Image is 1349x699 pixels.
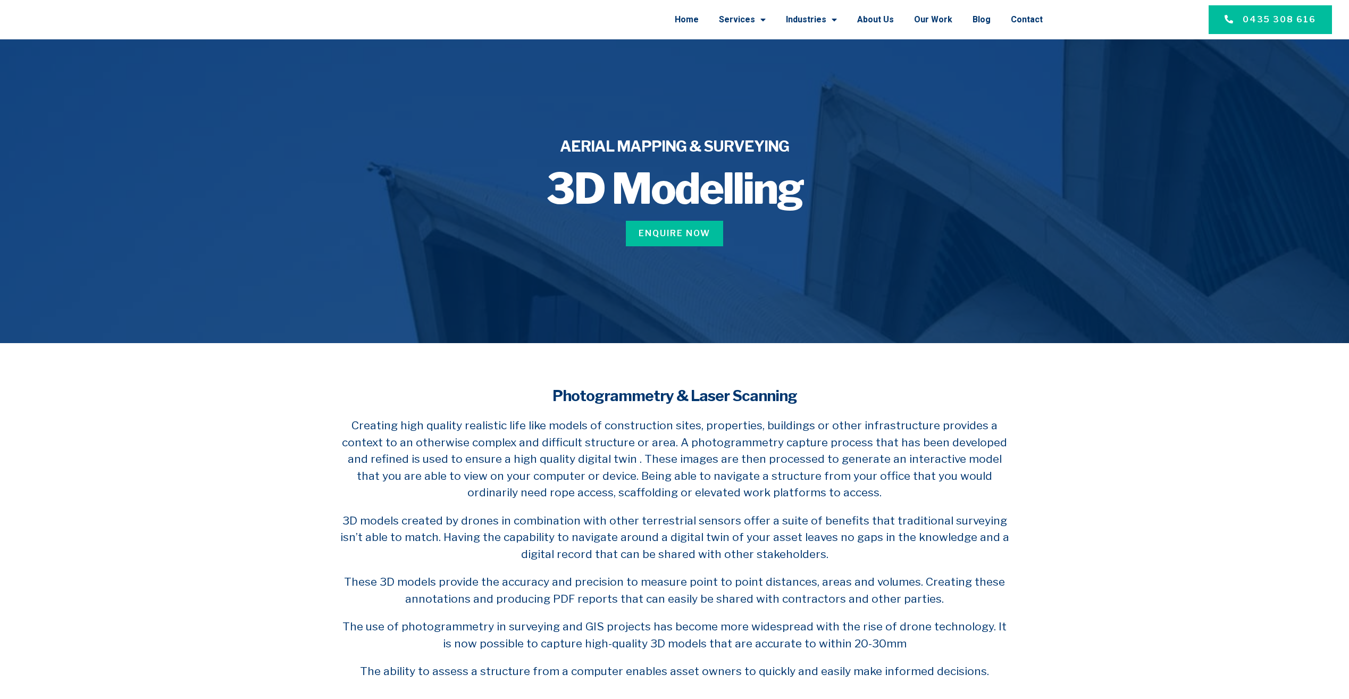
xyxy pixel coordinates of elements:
[719,6,766,34] a: Services
[639,227,710,240] span: Enquire Now
[59,8,170,32] img: Final-Logo copy
[914,6,952,34] a: Our Work
[857,6,894,34] a: About Us
[340,573,1010,607] p: These 3D models provide the accuracy and precision to measure point to point distances, areas and...
[340,618,1010,652] p: The use of photogrammetry in surveying and GIS projects has become more widespread with the rise ...
[1011,6,1043,34] a: Contact
[675,6,699,34] a: Home
[786,6,837,34] a: Industries
[340,386,1010,406] h4: Photogrammetry & Laser Scanning
[626,221,723,246] a: Enquire Now
[226,6,1043,34] nav: Menu
[340,514,1009,561] span: 3D models created by drones in combination with other terrestrial sensors offer a suite of benefi...
[340,663,1010,680] p: The ability to assess a structure from a computer enables asset owners to quickly and easily make...
[357,136,993,157] h4: AERIAL MAPPING & SURVEYING
[357,168,993,210] h1: 3D Modelling
[973,6,991,34] a: Blog
[1243,13,1316,26] span: 0435 308 616
[1209,5,1332,34] a: 0435 308 616
[340,417,1010,501] p: Creating high quality realistic life like models of construction sites, properties, buildings or ...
